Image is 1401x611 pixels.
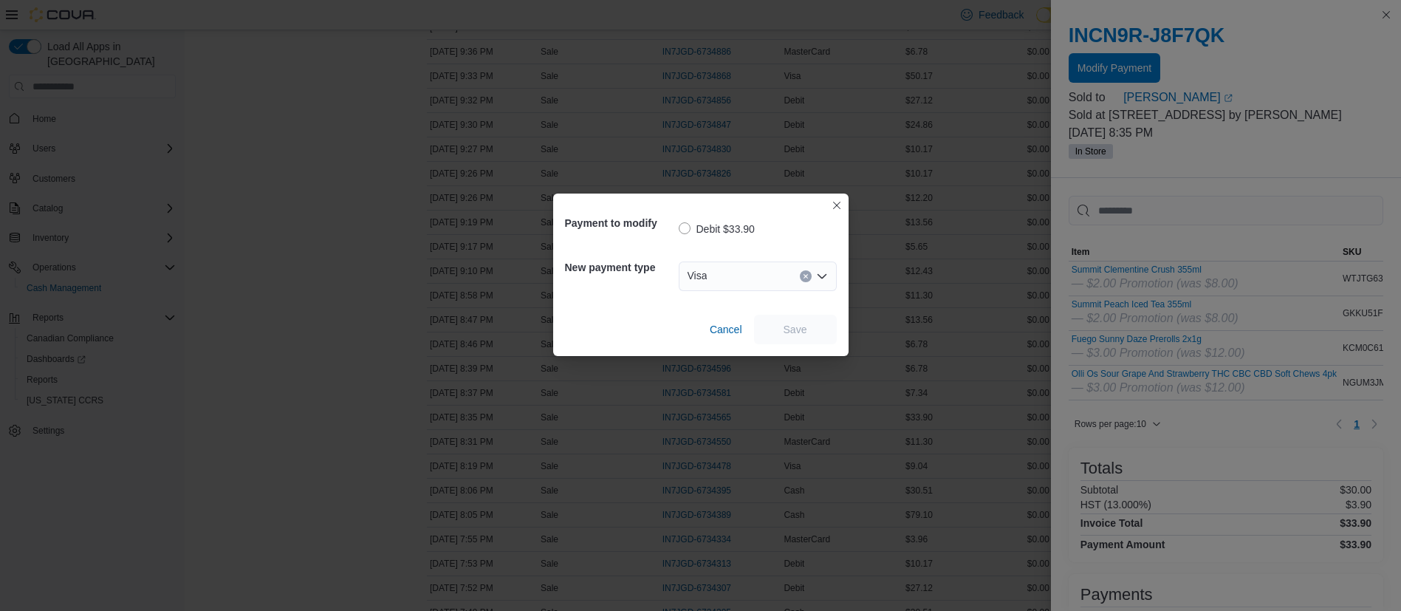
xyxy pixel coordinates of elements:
input: Accessible screen reader label [713,267,714,285]
button: Cancel [704,315,748,344]
label: Debit $33.90 [679,220,755,238]
span: Save [784,322,807,337]
button: Closes this modal window [828,197,846,214]
button: Open list of options [816,270,828,282]
button: Save [754,315,837,344]
h5: Payment to modify [565,208,676,238]
span: Cancel [710,322,742,337]
button: Clear input [800,270,812,282]
h5: New payment type [565,253,676,282]
span: Visa [688,267,708,284]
